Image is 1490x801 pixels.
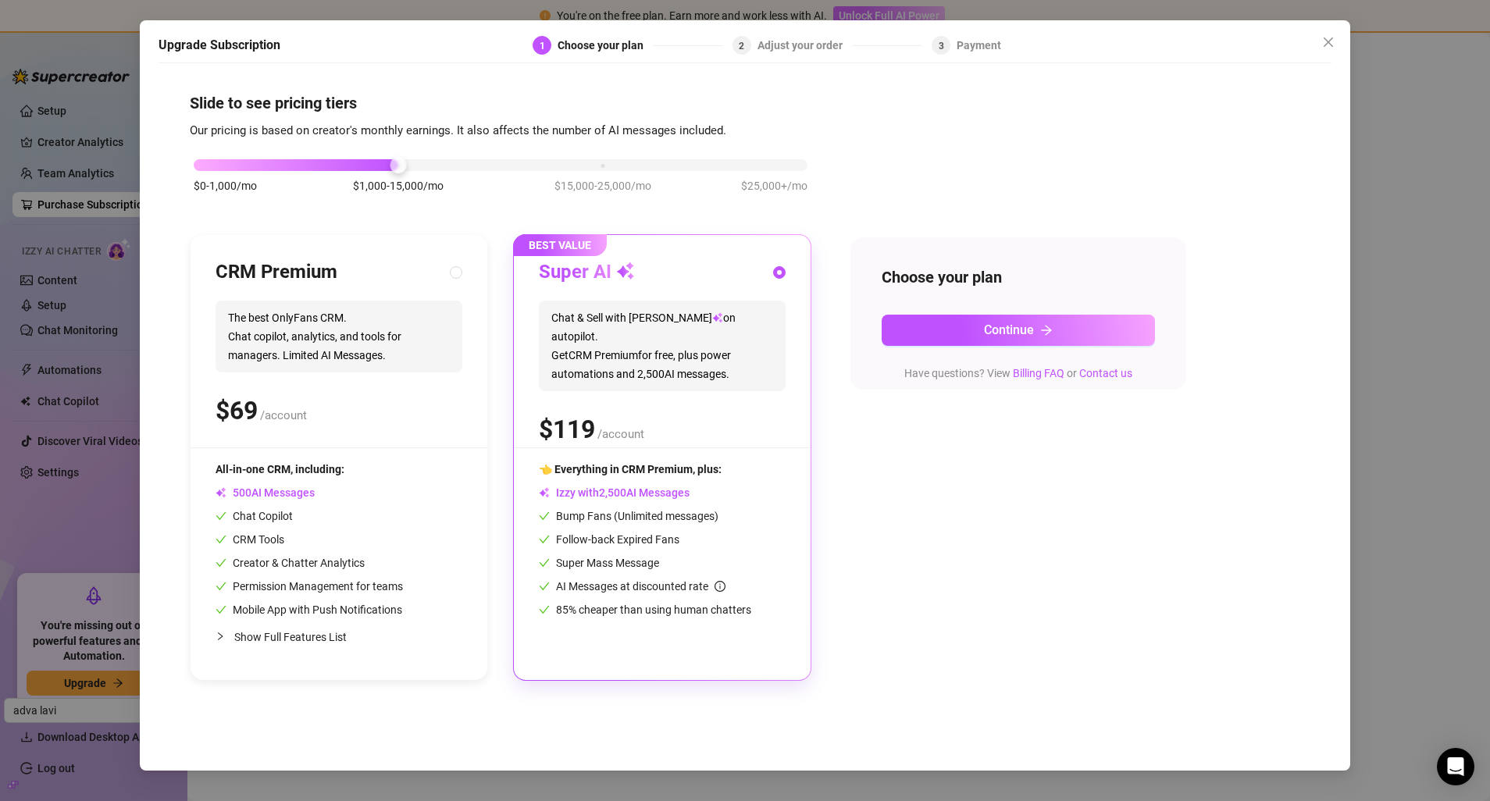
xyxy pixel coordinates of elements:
span: info-circle [715,581,725,592]
span: AI Messages [216,486,315,499]
span: Bump Fans (Unlimited messages) [539,510,718,522]
button: Continuearrow-right [882,314,1155,345]
span: /account [260,408,307,422]
span: $15,000-25,000/mo [554,177,651,194]
span: collapsed [216,632,225,641]
span: check [216,511,226,522]
span: check [216,604,226,615]
h4: Slide to see pricing tiers [190,91,1300,113]
span: Chat Copilot [216,510,293,522]
span: 85% cheaper than using human chatters [539,603,751,616]
span: $25,000+/mo [741,177,807,194]
span: Creator & Chatter Analytics [216,557,365,569]
span: $1,000-15,000/mo [353,177,444,194]
h3: Super AI [539,260,635,285]
div: Payment [957,36,1001,55]
span: 1 [540,40,545,51]
span: CRM Tools [216,533,284,546]
div: Choose your plan [558,36,653,55]
span: Izzy with AI Messages [539,486,690,499]
span: Continue [984,322,1034,337]
span: AI Messages at discounted rate [556,580,725,593]
span: The best OnlyFans CRM. Chat copilot, analytics, and tools for managers. Limited AI Messages. [216,301,462,372]
a: Contact us [1079,366,1132,379]
span: Chat & Sell with [PERSON_NAME] on autopilot. Get CRM Premium for free, plus power automations and... [539,301,786,391]
span: /account [597,427,644,441]
h4: Choose your plan [882,265,1155,287]
span: close [1322,36,1335,48]
span: check [216,534,226,545]
span: check [539,534,550,545]
span: Close [1316,36,1341,48]
span: BEST VALUE [513,234,607,256]
span: Permission Management for teams [216,580,403,593]
div: Open Intercom Messenger [1437,748,1474,785]
span: All-in-one CRM, including: [216,463,344,475]
span: Follow-back Expired Fans [539,533,679,546]
span: Have questions? View or [904,366,1132,379]
span: 3 [939,40,944,51]
h5: Upgrade Subscription [159,36,280,55]
span: 👈 Everything in CRM Premium, plus: [539,463,722,475]
span: check [539,604,550,615]
span: 2 [739,40,744,51]
div: Adjust your order [757,36,852,55]
span: check [539,511,550,522]
span: check [539,581,550,592]
span: check [539,557,550,568]
button: Close [1316,30,1341,55]
span: $0-1,000/mo [194,177,257,194]
span: Mobile App with Push Notifications [216,603,402,616]
span: Super Mass Message [539,557,659,569]
span: check [216,581,226,592]
span: Show Full Features List [234,631,347,643]
span: arrow-right [1040,323,1053,336]
span: $ [539,415,595,444]
h3: CRM Premium [216,260,337,285]
span: $ [216,396,258,425]
a: Billing FAQ [1013,366,1064,379]
span: Our pricing is based on creator's monthly earnings. It also affects the number of AI messages inc... [190,123,726,137]
span: check [216,557,226,568]
div: Show Full Features List [216,618,462,655]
